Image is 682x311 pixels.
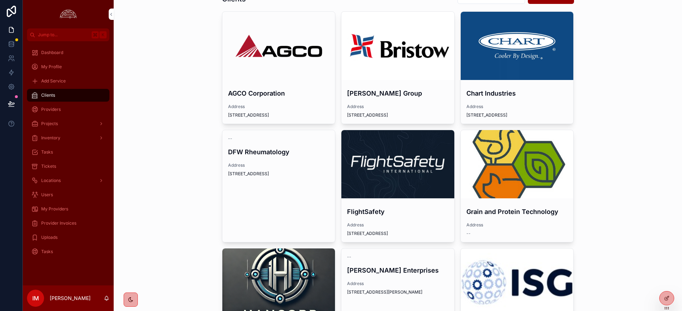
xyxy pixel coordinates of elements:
a: Locations [27,174,109,187]
span: IM [32,294,39,302]
a: Tickets [27,160,109,173]
span: [STREET_ADDRESS] [347,231,449,236]
span: Jump to... [38,32,89,38]
a: Provider Invoices [27,217,109,230]
div: 1426109293-7d24997d20679e908a7df4e16f8b392190537f5f73e5c021cd37739a270e5c0f-d.png [461,12,574,80]
a: FlightSafetyAddress[STREET_ADDRESS] [341,130,455,242]
span: Add Service [41,78,66,84]
h4: [PERSON_NAME] Enterprises [347,266,449,275]
a: Uploads [27,231,109,244]
span: My Providers [41,206,68,212]
h4: AGCO Corporation [228,89,330,98]
a: --DFW RheumatologyAddress[STREET_ADDRESS] [222,130,336,242]
span: Address [228,162,330,168]
span: My Profile [41,64,62,70]
span: [STREET_ADDRESS] [228,171,330,177]
span: K [100,32,106,38]
span: Clients [41,92,55,98]
a: Clients [27,89,109,102]
span: -- [466,231,471,236]
span: Uploads [41,235,58,240]
span: Address [466,222,568,228]
a: Chart IndustriesAddress[STREET_ADDRESS] [460,11,574,124]
span: Address [347,281,449,286]
h4: FlightSafety [347,207,449,216]
button: Jump to...K [27,28,109,41]
a: Providers [27,103,109,116]
span: Address [466,104,568,109]
a: Users [27,188,109,201]
span: -- [228,136,232,141]
span: Inventory [41,135,60,141]
a: Tasks [27,146,109,159]
div: Bristow-Logo.png [341,12,454,80]
a: Tasks [27,245,109,258]
span: Locations [41,178,61,183]
h4: DFW Rheumatology [228,147,330,157]
a: Projects [27,117,109,130]
span: Tasks [41,249,53,254]
img: App logo [58,9,79,20]
h4: Chart Industries [466,89,568,98]
span: [STREET_ADDRESS] [466,112,568,118]
span: Dashboard [41,50,63,55]
div: 1633977066381.jpeg [341,130,454,198]
span: Tasks [41,149,53,155]
span: Providers [41,107,61,112]
span: Address [347,222,449,228]
a: Dashboard [27,46,109,59]
span: [STREET_ADDRESS] [228,112,330,118]
a: Inventory [27,132,109,144]
a: My Profile [27,60,109,73]
a: [PERSON_NAME] GroupAddress[STREET_ADDRESS] [341,11,455,124]
a: Add Service [27,75,109,87]
h4: [PERSON_NAME] Group [347,89,449,98]
a: My Providers [27,203,109,215]
a: AGCO CorporationAddress[STREET_ADDRESS] [222,11,336,124]
span: -- [347,254,351,260]
span: Provider Invoices [41,220,76,226]
a: Grain and Protein TechnologyAddress-- [460,130,574,242]
div: channels4_profile.jpg [461,130,574,198]
span: Tickets [41,163,56,169]
p: [PERSON_NAME] [50,295,91,302]
span: Projects [41,121,58,127]
span: Address [347,104,449,109]
span: Address [228,104,330,109]
span: [STREET_ADDRESS] [347,112,449,118]
div: AGCO-Logo.wine-2.png [222,12,335,80]
span: Users [41,192,53,198]
span: [STREET_ADDRESS][PERSON_NAME] [347,289,449,295]
h4: Grain and Protein Technology [466,207,568,216]
div: scrollable content [23,41,114,267]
